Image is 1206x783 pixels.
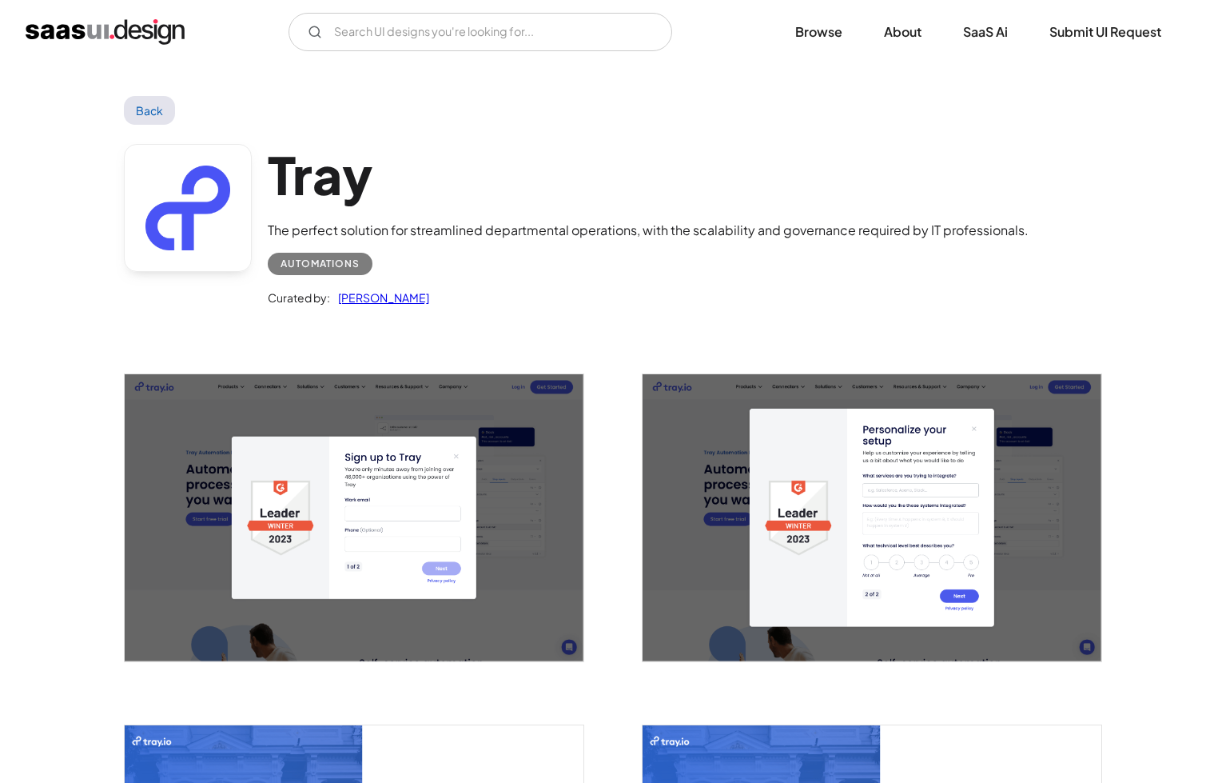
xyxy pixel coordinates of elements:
img: 645787d76c129f384e26555b_Tray%20Signup%202%20Screen.png [643,374,1101,661]
a: open lightbox [125,374,583,661]
div: The perfect solution for streamlined departmental operations, with the scalability and governance... [268,221,1029,240]
a: open lightbox [643,374,1101,661]
div: Curated by: [268,288,330,307]
a: Submit UI Request [1030,14,1180,50]
input: Search UI designs you're looking for... [289,13,672,51]
form: Email Form [289,13,672,51]
img: 645787d61e51ba0e23627428_Tray%20Signup%20Screen.png [125,374,583,661]
a: Browse [776,14,862,50]
div: Automations [281,254,360,274]
a: home [26,19,185,45]
a: [PERSON_NAME] [330,288,429,307]
h1: Tray [268,144,1029,206]
a: SaaS Ai [944,14,1027,50]
a: About [865,14,941,50]
a: Back [124,96,176,125]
